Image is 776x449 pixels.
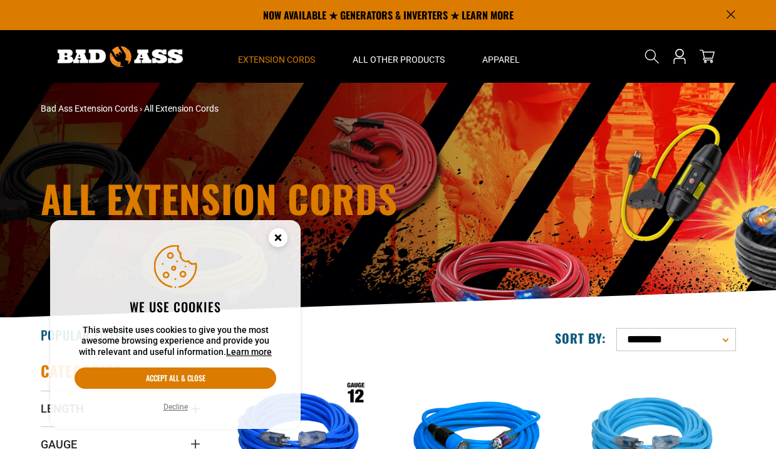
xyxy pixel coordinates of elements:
[50,220,301,430] aside: Cookie Consent
[41,103,138,114] a: Bad Ass Extension Cords
[41,327,133,343] h2: Popular Filter:
[642,46,662,66] summary: Search
[219,30,334,83] summary: Extension Cords
[75,325,276,358] p: This website uses cookies to give you the most awesome browsing experience and provide you with r...
[482,54,520,65] span: Apparel
[41,179,498,217] h1: All Extension Cords
[41,102,498,115] nav: breadcrumbs
[334,30,463,83] summary: All Other Products
[41,401,84,416] span: Length
[75,298,276,315] h2: We use cookies
[353,54,445,65] span: All Other Products
[555,330,606,346] label: Sort by:
[58,46,183,67] img: Bad Ass Extension Cords
[41,391,200,426] summary: Length
[41,361,127,381] h2: Categories:
[226,347,272,357] a: Learn more
[140,103,142,114] span: ›
[75,367,276,389] button: Accept all & close
[160,401,192,413] button: Decline
[238,54,315,65] span: Extension Cords
[463,30,539,83] summary: Apparel
[144,103,219,114] span: All Extension Cords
